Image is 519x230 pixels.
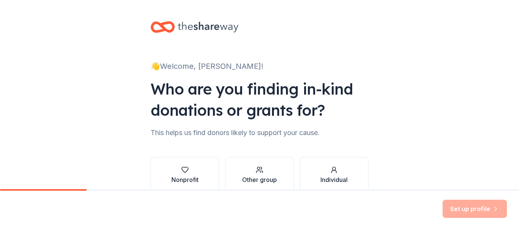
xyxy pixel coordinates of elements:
[151,127,368,139] div: This helps us find donors likely to support your cause.
[171,175,199,184] div: Nonprofit
[225,157,294,193] button: Other group
[320,175,348,184] div: Individual
[300,157,368,193] button: Individual
[151,78,368,121] div: Who are you finding in-kind donations or grants for?
[242,175,277,184] div: Other group
[151,60,368,72] div: 👋 Welcome, [PERSON_NAME]!
[151,157,219,193] button: Nonprofit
